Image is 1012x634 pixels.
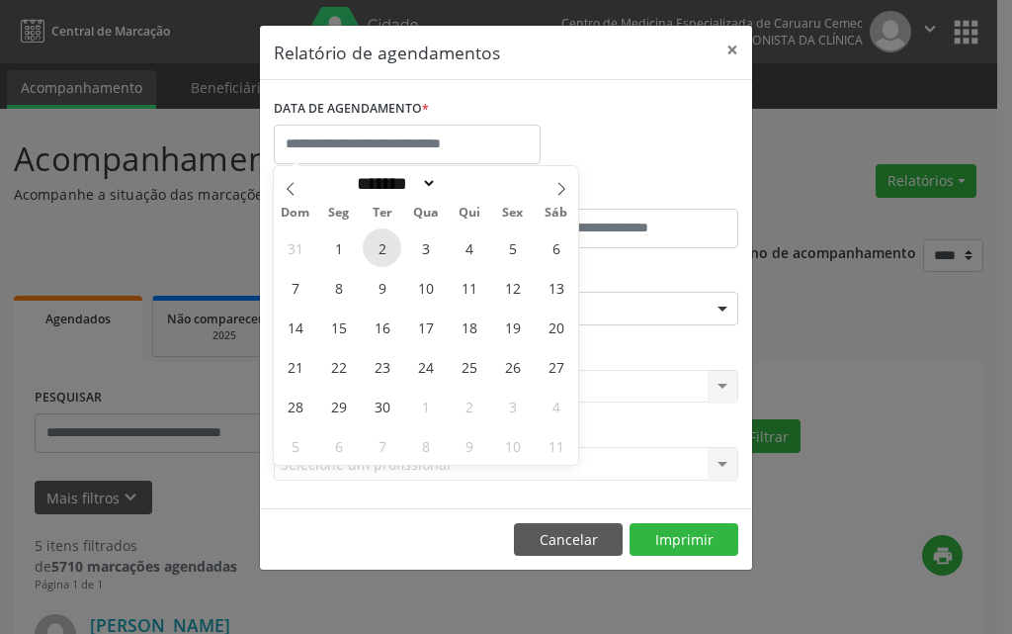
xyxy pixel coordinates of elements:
[448,207,491,220] span: Qui
[274,94,429,125] label: DATA DE AGENDAMENTO
[630,523,738,557] button: Imprimir
[406,308,445,346] span: Setembro 17, 2025
[537,426,575,465] span: Outubro 11, 2025
[363,347,401,386] span: Setembro 23, 2025
[493,387,532,425] span: Outubro 3, 2025
[363,426,401,465] span: Outubro 7, 2025
[450,387,488,425] span: Outubro 2, 2025
[319,268,358,307] span: Setembro 8, 2025
[406,347,445,386] span: Setembro 24, 2025
[406,228,445,267] span: Setembro 3, 2025
[319,308,358,346] span: Setembro 15, 2025
[363,228,401,267] span: Setembro 2, 2025
[450,426,488,465] span: Outubro 9, 2025
[406,426,445,465] span: Outubro 8, 2025
[276,228,314,267] span: Agosto 31, 2025
[537,347,575,386] span: Setembro 27, 2025
[276,387,314,425] span: Setembro 28, 2025
[491,207,535,220] span: Sex
[363,308,401,346] span: Setembro 16, 2025
[493,347,532,386] span: Setembro 26, 2025
[350,173,437,194] select: Month
[363,268,401,307] span: Setembro 9, 2025
[276,426,314,465] span: Outubro 5, 2025
[317,207,361,220] span: Seg
[493,228,532,267] span: Setembro 5, 2025
[363,387,401,425] span: Setembro 30, 2025
[274,207,317,220] span: Dom
[276,308,314,346] span: Setembro 14, 2025
[713,26,752,74] button: Close
[493,426,532,465] span: Outubro 10, 2025
[537,268,575,307] span: Setembro 13, 2025
[276,268,314,307] span: Setembro 7, 2025
[450,268,488,307] span: Setembro 11, 2025
[274,40,500,65] h5: Relatório de agendamentos
[406,268,445,307] span: Setembro 10, 2025
[404,207,448,220] span: Qua
[535,207,578,220] span: Sáb
[406,387,445,425] span: Outubro 1, 2025
[537,387,575,425] span: Outubro 4, 2025
[319,426,358,465] span: Outubro 6, 2025
[537,308,575,346] span: Setembro 20, 2025
[437,173,502,194] input: Year
[319,387,358,425] span: Setembro 29, 2025
[276,347,314,386] span: Setembro 21, 2025
[537,228,575,267] span: Setembro 6, 2025
[493,268,532,307] span: Setembro 12, 2025
[450,347,488,386] span: Setembro 25, 2025
[511,178,738,209] label: ATÉ
[450,228,488,267] span: Setembro 4, 2025
[514,523,623,557] button: Cancelar
[361,207,404,220] span: Ter
[319,228,358,267] span: Setembro 1, 2025
[450,308,488,346] span: Setembro 18, 2025
[493,308,532,346] span: Setembro 19, 2025
[319,347,358,386] span: Setembro 22, 2025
